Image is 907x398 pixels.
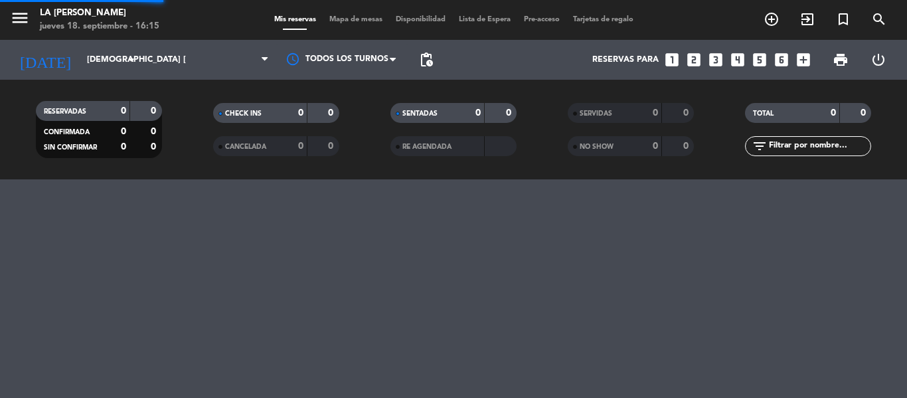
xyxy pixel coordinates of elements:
strong: 0 [506,108,514,118]
i: looks_5 [751,51,768,68]
div: jueves 18. septiembre - 16:15 [40,20,159,33]
span: Pre-acceso [517,16,566,23]
i: exit_to_app [799,11,815,27]
span: CANCELADA [225,144,266,150]
i: menu [10,8,30,28]
i: turned_in_not [835,11,851,27]
span: Mis reservas [268,16,323,23]
span: SENTADAS [402,110,438,117]
i: [DATE] [10,45,80,74]
i: filter_list [752,138,768,154]
strong: 0 [653,108,658,118]
span: pending_actions [418,52,434,68]
i: add_circle_outline [764,11,780,27]
i: looks_4 [729,51,746,68]
span: Tarjetas de regalo [566,16,640,23]
strong: 0 [151,127,159,136]
div: LA [PERSON_NAME] [40,7,159,20]
strong: 0 [653,142,658,151]
strong: 0 [831,108,836,118]
i: looks_one [663,51,681,68]
strong: 0 [328,108,336,118]
span: Lista de Espera [452,16,517,23]
strong: 0 [121,106,126,116]
strong: 0 [298,142,303,151]
span: print [833,52,849,68]
input: Filtrar por nombre... [768,139,870,153]
strong: 0 [298,108,303,118]
span: SIN CONFIRMAR [44,144,97,151]
span: Mapa de mesas [323,16,389,23]
strong: 0 [861,108,868,118]
strong: 0 [683,108,691,118]
strong: 0 [151,142,159,151]
span: CHECK INS [225,110,262,117]
i: power_settings_new [870,52,886,68]
span: NO SHOW [580,144,614,150]
i: search [871,11,887,27]
span: SERVIDAS [580,110,612,117]
span: CONFIRMADA [44,129,90,136]
i: looks_3 [707,51,724,68]
span: RE AGENDADA [402,144,452,150]
strong: 0 [475,108,481,118]
strong: 0 [328,142,336,151]
span: TOTAL [753,110,774,117]
strong: 0 [683,142,691,151]
button: menu [10,8,30,33]
div: LOG OUT [859,40,897,80]
span: Disponibilidad [389,16,452,23]
strong: 0 [121,142,126,151]
i: arrow_drop_down [124,52,139,68]
strong: 0 [121,127,126,136]
strong: 0 [151,106,159,116]
i: add_box [795,51,812,68]
span: Reservas para [592,55,659,64]
span: RESERVADAS [44,108,86,115]
i: looks_6 [773,51,790,68]
i: looks_two [685,51,702,68]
